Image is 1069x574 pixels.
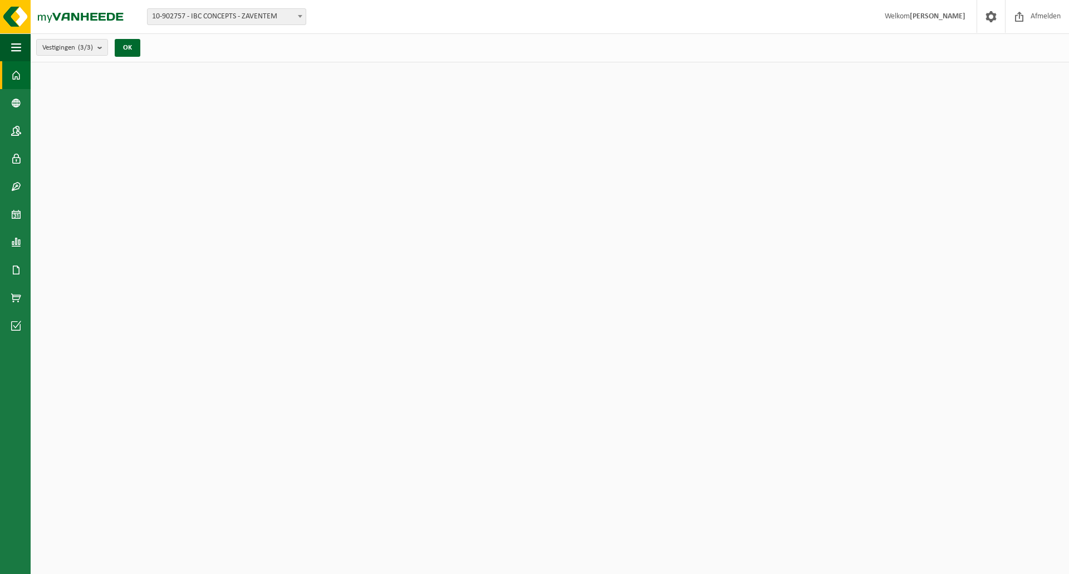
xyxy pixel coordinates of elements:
[78,44,93,51] count: (3/3)
[147,8,306,25] span: 10-902757 - IBC CONCEPTS - ZAVENTEM
[36,39,108,56] button: Vestigingen(3/3)
[115,39,140,57] button: OK
[910,12,965,21] strong: [PERSON_NAME]
[42,40,93,56] span: Vestigingen
[148,9,306,24] span: 10-902757 - IBC CONCEPTS - ZAVENTEM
